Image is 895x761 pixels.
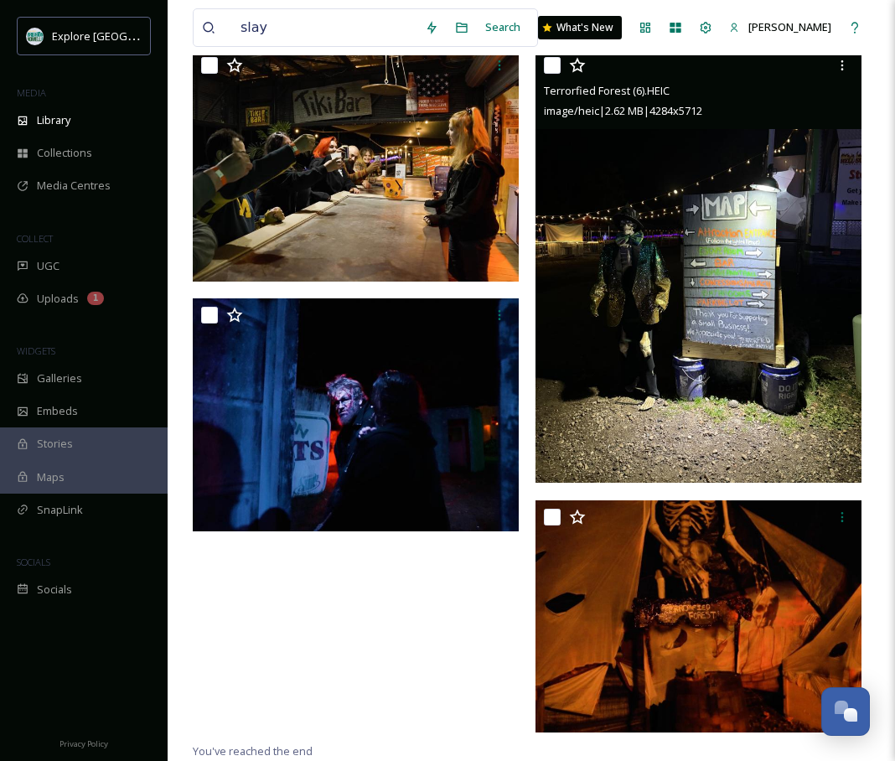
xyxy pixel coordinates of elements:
span: image/heic | 2.62 MB | 4284 x 5712 [544,103,702,118]
span: WIDGETS [17,344,55,357]
img: Terrorfied Forest (5).jpg [193,298,519,531]
span: SOCIALS [17,556,50,568]
a: [PERSON_NAME] [721,11,840,44]
a: Privacy Policy [59,733,108,753]
span: Library [37,112,70,128]
span: [PERSON_NAME] [748,19,831,34]
span: COLLECT [17,232,53,245]
span: SnapLink [37,502,83,518]
button: Open Chat [821,687,870,736]
span: UGC [37,258,59,274]
img: Terrorfied Forest (7).jpg [193,49,519,282]
img: Terrorfied Forest (1).jpg [535,500,861,733]
span: Explore [GEOGRAPHIC_DATA][PERSON_NAME] [52,28,282,44]
img: 67e7af72-b6c8-455a-acf8-98e6fe1b68aa.avif [27,28,44,44]
span: Media Centres [37,178,111,194]
span: You've reached the end [193,743,313,758]
span: Stories [37,436,73,452]
span: Embeds [37,403,78,419]
span: Socials [37,582,72,598]
input: Search your library [232,9,416,46]
div: 1 [87,292,104,305]
div: Search [477,11,529,44]
span: Uploads [37,291,79,307]
span: Terrorfied Forest (6).HEIC [544,83,670,98]
a: What's New [538,16,622,39]
span: MEDIA [17,86,46,99]
span: Collections [37,145,92,161]
span: Maps [37,469,65,485]
img: Terrorfied Forest (6).HEIC [535,49,861,483]
span: Galleries [37,370,82,386]
span: Privacy Policy [59,738,108,749]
